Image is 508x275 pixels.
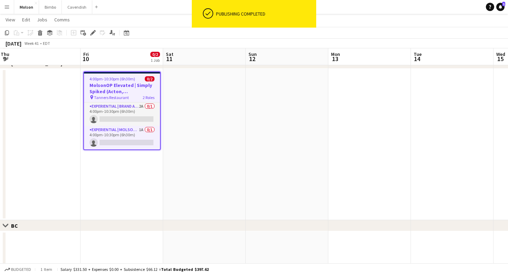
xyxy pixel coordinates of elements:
a: Jobs [34,15,50,24]
span: Comms [54,17,70,23]
span: 15 [495,55,505,63]
span: 4:00pm-10:30pm (6h30m) [90,76,135,81]
a: Edit [19,15,33,24]
span: Mon [331,51,340,57]
button: Bimbo [39,0,62,14]
span: Week 41 [23,41,40,46]
div: Salary $331.50 + Expenses $0.00 + Subsistence $66.12 = [60,267,209,272]
span: 10 [82,55,89,63]
div: BC [11,222,23,229]
app-card-role: Experiential | Brand Ambassador2A0/14:00pm-10:30pm (6h30m) [84,102,160,126]
span: Edit [22,17,30,23]
span: 14 [413,55,422,63]
span: Tanners Restaurant [94,95,129,100]
span: View [6,17,15,23]
button: Cavendish [62,0,92,14]
h3: MolsonOP Elevated | Simply Spiked (Acton, [GEOGRAPHIC_DATA]) [84,82,160,95]
div: [DATE] [6,40,21,47]
a: Comms [51,15,73,24]
button: Molson [14,0,39,14]
div: Publishing completed [216,11,313,17]
span: 11 [165,55,173,63]
span: 1 item [38,267,55,272]
span: Sun [248,51,257,57]
span: Budgeted [11,267,31,272]
app-card-role: Experiential | Molson Brand Specialist1A0/14:00pm-10:30pm (6h30m) [84,126,160,149]
span: 0/2 [145,76,154,81]
span: Thu [1,51,9,57]
div: EDT [43,41,50,46]
span: Jobs [37,17,47,23]
div: 1 Job [151,58,160,63]
button: Budgeted [3,266,32,273]
span: Fri [83,51,89,57]
app-job-card: 4:00pm-10:30pm (6h30m)0/2MolsonOP Elevated | Simply Spiked (Acton, [GEOGRAPHIC_DATA]) Tanners Res... [83,71,161,150]
a: View [3,15,18,24]
span: 2 Roles [143,95,154,100]
span: 12 [247,55,257,63]
span: Wed [496,51,505,57]
span: 13 [330,55,340,63]
span: 1 [502,2,505,6]
span: Total Budgeted $397.62 [161,267,209,272]
a: 1 [496,3,505,11]
span: Sat [166,51,173,57]
span: 0/2 [150,52,160,57]
span: Tue [414,51,422,57]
